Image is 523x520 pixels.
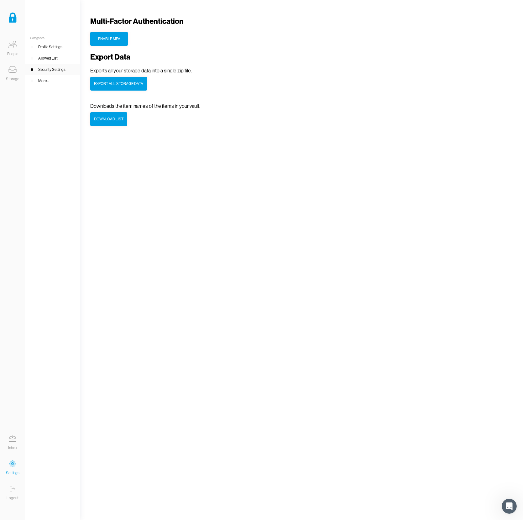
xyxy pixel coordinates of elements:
div: Recent message [13,90,112,96]
div: People [7,51,18,57]
a: Security Settings [25,64,80,75]
div: More... [38,78,49,84]
button: Messages [63,196,125,221]
a: Profile Settings [25,41,80,53]
div: Profile image for JackYou’ll get replies here and in your email: ✉️ [EMAIL_ADDRESS][DOMAIN_NAME] ... [7,94,119,117]
div: Categories [25,36,80,40]
div: Storage [6,76,19,82]
p: How can we help? [13,66,113,76]
a: More... [25,75,80,87]
div: Send us a messageWe typically reply within a day [6,120,119,144]
div: Enable MFA [98,36,120,42]
div: Profile Settings [38,44,62,50]
div: Recent messageProfile image for JackYou’ll get replies here and in your email: ✉️ [EMAIL_ADDRESS]... [6,84,119,117]
button: Download list [90,112,127,126]
div: • 3h ago [59,105,77,112]
span: Home [24,211,38,216]
h2: Multi-Factor Authentication [90,16,513,26]
button: Enable MFA [90,32,128,46]
div: Download list [94,116,123,122]
div: Vault Support [28,105,58,112]
div: Security Settings [38,66,65,73]
span: You’ll get replies here and in your email: ✉️ [EMAIL_ADDRESS][DOMAIN_NAME] Our usual reply time 🕒... [28,99,268,104]
div: We typically reply within a day [13,132,105,139]
div: Close [108,10,119,21]
div: Logout [7,495,18,501]
span: Messages [83,211,105,216]
div: Export All Storage Data [94,81,143,87]
div: Inbox [8,445,17,451]
div: Settings [6,470,19,476]
div: Allowed List [38,55,58,61]
p: Hi [PERSON_NAME] 👋 [13,45,113,66]
p: Downloads the item names of the items in your vault. [90,103,513,109]
p: Exports all your storage data into a single zip file. [90,68,513,74]
a: Allowed List [25,53,80,64]
div: Send us a message [13,126,105,132]
button: Export All Storage Data [90,77,147,91]
h2: Export Data [90,52,513,61]
img: Profile image for Jack [13,99,25,112]
iframe: Intercom live chat [502,499,517,514]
